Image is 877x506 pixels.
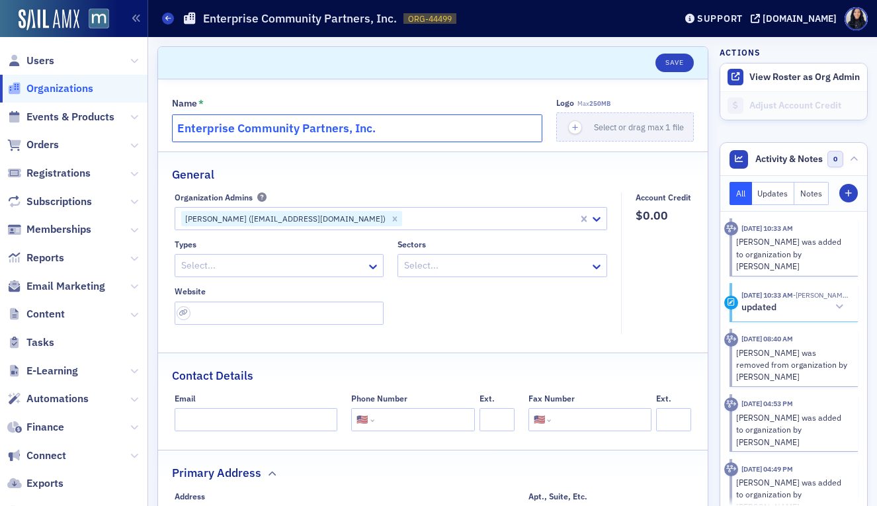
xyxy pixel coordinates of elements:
span: Finance [26,420,64,435]
div: Ext. [480,394,495,403]
div: Activity [724,462,738,476]
span: E-Learning [26,364,78,378]
span: Select or drag max 1 file [594,122,684,132]
span: Exports [26,476,63,491]
a: Automations [7,392,89,406]
a: Memberships [7,222,91,237]
a: Finance [7,420,64,435]
div: Activity [724,398,738,411]
span: ORG-44499 [408,13,452,24]
h2: General [172,166,214,183]
div: Account Credit [636,192,691,202]
img: SailAMX [89,9,109,29]
a: Reports [7,251,64,265]
span: Memberships [26,222,91,237]
a: Content [7,307,65,321]
button: All [730,182,752,205]
span: Tasks [26,335,54,350]
a: Adjust Account Credit [720,91,867,120]
time: 9/18/2024 08:40 AM [741,334,793,343]
span: Users [26,54,54,68]
button: Save [655,54,693,72]
a: Users [7,54,54,68]
span: Matt Foster [793,290,849,300]
span: Events & Products [26,110,114,124]
div: Website [175,286,206,296]
button: View Roster as Org Admin [749,71,860,83]
button: Updates [752,182,795,205]
span: Email Marketing [26,279,105,294]
a: E-Learning [7,364,78,378]
div: 🇺🇸 [356,413,368,427]
img: SailAMX [19,9,79,30]
h4: Actions [720,46,761,58]
div: Apt., Suite, Etc. [528,491,587,501]
a: Exports [7,476,63,491]
a: Orders [7,138,59,152]
div: [PERSON_NAME] ([EMAIL_ADDRESS][DOMAIN_NAME]) [181,211,388,227]
a: Events & Products [7,110,114,124]
time: 4/8/2024 04:49 PM [741,464,793,474]
span: Subscriptions [26,194,92,209]
div: Remove Zach Halper (zhalper@enterprisecommunity.com) [388,211,402,227]
span: Connect [26,448,66,463]
span: Reports [26,251,64,265]
span: Organizations [26,81,93,96]
div: Sectors [397,239,426,249]
div: Email [175,394,196,403]
div: [PERSON_NAME] was added to organization by [PERSON_NAME] [736,235,849,272]
span: $0.00 [636,207,691,224]
time: 4/8/2024 04:53 PM [741,399,793,408]
a: Registrations [7,166,91,181]
abbr: This field is required [198,98,204,110]
div: Fax Number [528,394,575,403]
div: Phone Number [351,394,407,403]
div: Address [175,491,205,501]
div: 🇺🇸 [534,413,545,427]
h5: updated [741,302,776,314]
button: Select or drag max 1 file [556,112,694,142]
span: 0 [827,151,844,167]
span: Activity & Notes [755,152,823,166]
div: Types [175,239,196,249]
button: Notes [794,182,829,205]
div: Ext. [656,394,671,403]
a: Organizations [7,81,93,96]
div: [PERSON_NAME] was added to organization by [PERSON_NAME] [736,411,849,448]
div: Logo [556,98,574,108]
div: [PERSON_NAME] was removed from organization by [PERSON_NAME] [736,347,849,383]
time: 12/5/2024 10:33 AM [741,290,793,300]
a: View Homepage [79,9,109,31]
h2: Contact Details [172,367,253,384]
div: Activity [724,333,738,347]
a: Subscriptions [7,194,92,209]
button: [DOMAIN_NAME] [751,14,841,23]
div: Update [724,296,738,310]
span: Registrations [26,166,91,181]
button: updated [741,300,849,314]
span: Profile [845,7,868,30]
span: 250MB [589,99,610,108]
span: Max [577,99,610,108]
div: Name [172,98,197,110]
h2: Primary Address [172,464,261,482]
div: Organization Admins [175,192,253,202]
a: Connect [7,448,66,463]
div: Activity [724,222,738,235]
div: Support [697,13,743,24]
div: [DOMAIN_NAME] [763,13,837,24]
time: 12/5/2024 10:33 AM [741,224,793,233]
h1: Enterprise Community Partners, Inc. [203,11,397,26]
a: Tasks [7,335,54,350]
span: Automations [26,392,89,406]
a: Email Marketing [7,279,105,294]
span: Orders [26,138,59,152]
div: Adjust Account Credit [749,100,860,112]
span: Content [26,307,65,321]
